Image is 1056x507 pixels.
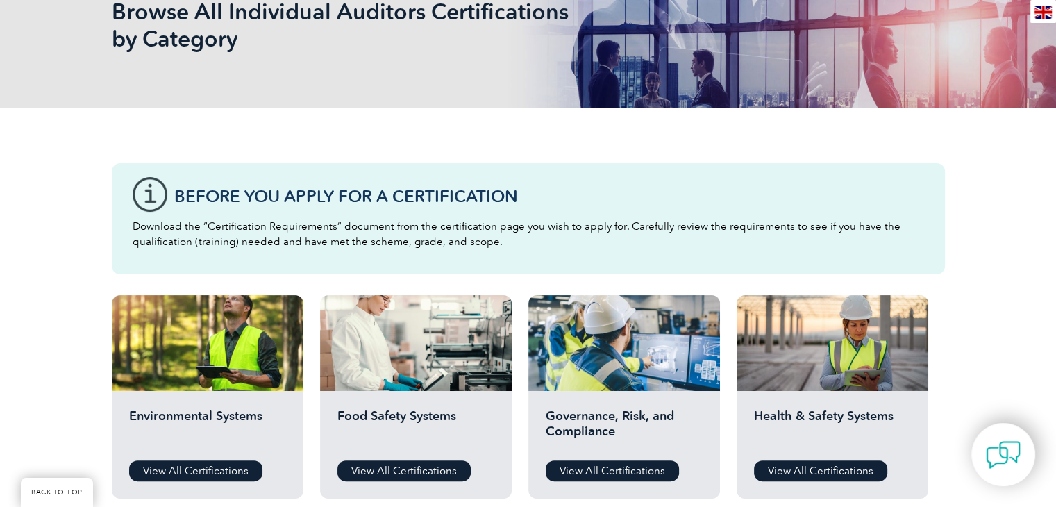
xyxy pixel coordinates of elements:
[986,438,1021,472] img: contact-chat.png
[129,408,286,450] h2: Environmental Systems
[754,408,911,450] h2: Health & Safety Systems
[133,219,924,249] p: Download the “Certification Requirements” document from the certification page you wish to apply ...
[546,408,703,450] h2: Governance, Risk, and Compliance
[21,478,93,507] a: BACK TO TOP
[754,460,887,481] a: View All Certifications
[174,188,924,205] h3: Before You Apply For a Certification
[1034,6,1052,19] img: en
[546,460,679,481] a: View All Certifications
[337,460,471,481] a: View All Certifications
[129,460,262,481] a: View All Certifications
[337,408,494,450] h2: Food Safety Systems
